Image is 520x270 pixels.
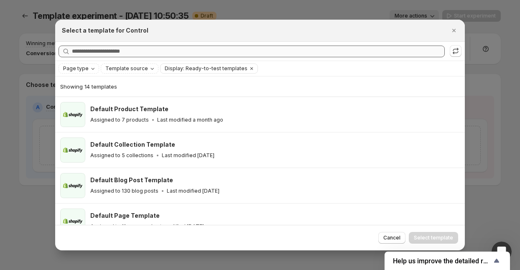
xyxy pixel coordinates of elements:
[13,154,130,186] div: You’ll get replies here and in your email: ✉️
[165,65,247,72] span: Display: Ready-to-test templates
[5,3,21,19] button: go back
[60,102,85,127] img: Default Product Template
[157,117,223,123] p: Last modified a month ago
[151,223,204,230] p: Last modified [DATE]
[90,117,149,123] p: Assigned to 7 products
[378,232,405,244] button: Cancel
[161,64,247,73] button: Display: Ready-to-test templates
[60,138,85,163] img: Default Collection Template
[63,65,89,72] span: Page type
[60,173,85,198] img: Default Blog Post Template
[143,203,157,216] button: Send a message…
[383,234,400,241] span: Cancel
[13,206,20,213] button: Emoji picker
[59,64,99,73] button: Page type
[7,188,160,203] textarea: Message…
[90,223,143,230] p: Assigned to 11 pages
[60,209,85,234] img: Default Page Template
[7,103,161,149] div: Jerry says…
[26,206,33,213] button: Gif picker
[162,152,214,159] p: Last modified [DATE]
[24,5,37,18] img: Profile image for Operator
[167,188,219,194] p: Last modified [DATE]
[40,206,46,213] button: Upload attachment
[25,64,152,88] div: Handy tips: Sharing your issue screenshots and page links helps us troubleshoot your issue faster
[7,149,161,231] div: Operator says…
[146,3,162,19] button: Home
[101,64,158,73] button: Template source
[30,103,161,142] div: Hi there,I read that it should be possible to A/B test app widgets. How to do that?
[393,257,492,265] span: Help us improve the detailed report for A/B campaigns
[492,242,512,262] iframe: Intercom live chat
[41,8,70,14] h1: Operator
[90,105,168,113] h3: Default Product Template
[37,121,154,137] div: I read that it should be possible to A/B test app widgets. How to do that?
[393,256,502,266] button: Show survey - Help us improve the detailed report for A/B campaigns
[448,25,460,36] button: Close
[90,211,160,220] h3: Default Page Template
[90,188,158,194] p: Assigned to 130 blog posts
[90,176,173,184] h3: Default Blog Post Template
[37,108,154,117] div: Hi there,
[105,65,148,72] span: Template source
[62,26,148,35] h2: Select a template for Control
[90,152,153,159] p: Assigned to 5 collections
[90,140,175,149] h3: Default Collection Template
[60,83,117,90] span: Showing 14 templates
[13,171,127,186] b: [PERSON_NAME][EMAIL_ADDRESS][DOMAIN_NAME]
[7,149,137,212] div: You’ll get replies here and in your email:✉️[PERSON_NAME][EMAIL_ADDRESS][DOMAIN_NAME]Our usual re...
[247,64,256,73] button: Clear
